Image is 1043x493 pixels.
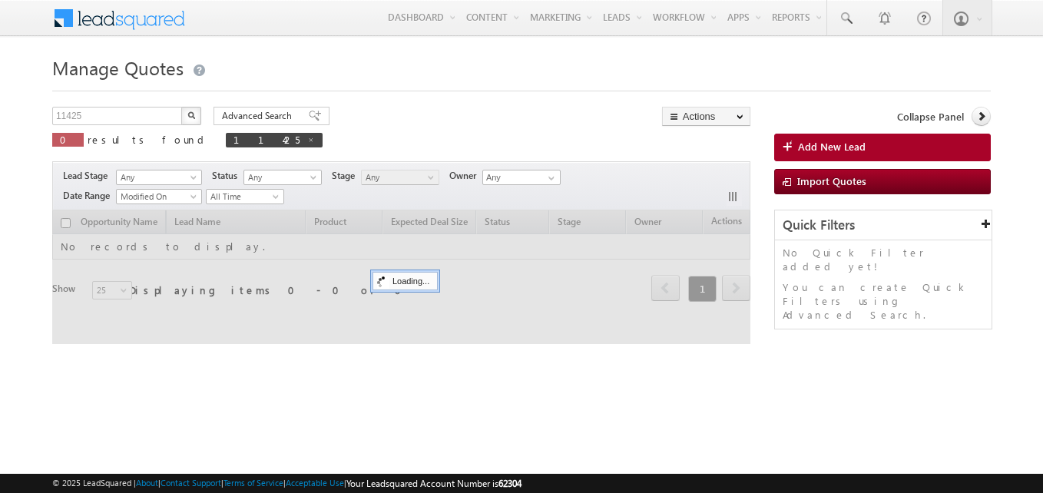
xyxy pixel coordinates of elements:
div: Loading... [372,272,438,290]
a: Any [243,170,322,185]
span: 62304 [498,478,521,489]
a: Modified On [116,189,202,204]
span: Any [362,170,435,184]
a: Add New Lead [774,134,991,161]
span: Import Quotes [797,174,866,187]
span: Add New Lead [798,140,866,154]
span: Your Leadsquared Account Number is [346,478,521,489]
img: Search [187,111,195,119]
span: Owner [449,169,482,183]
span: All Time [207,190,280,203]
span: Collapse Panel [897,110,964,124]
span: Manage Quotes [52,55,184,80]
a: Any [116,170,202,185]
a: Terms of Service [223,478,283,488]
span: results found [88,133,210,146]
span: Date Range [63,189,116,203]
a: All Time [206,189,284,204]
span: Stage [332,169,361,183]
a: Show All Items [540,170,559,186]
a: Acceptable Use [286,478,344,488]
div: Quick Filters [775,210,992,240]
span: Status [212,169,243,183]
span: 11425 [233,133,300,146]
a: Any [361,170,439,185]
p: No Quick Filter added yet! [783,246,984,273]
span: 0 [60,133,76,146]
a: Contact Support [161,478,221,488]
span: Advanced Search [222,109,296,123]
button: Actions [662,107,750,126]
span: Modified On [117,190,197,203]
input: Type to Search [482,170,561,185]
a: About [136,478,158,488]
span: © 2025 LeadSquared | | | | | [52,476,521,491]
p: You can create Quick Filters using Advanced Search. [783,280,984,322]
span: Any [117,170,197,184]
span: Lead Stage [63,169,114,183]
span: Any [244,170,317,184]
